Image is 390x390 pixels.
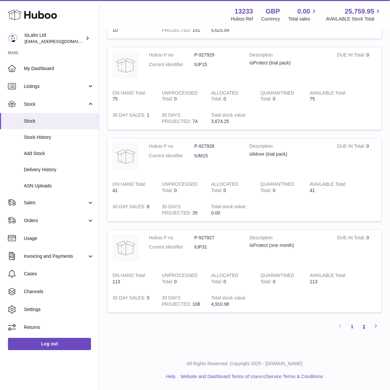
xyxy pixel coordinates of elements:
img: product image [113,52,139,79]
strong: ALLOCATED Total [211,91,238,104]
img: product image [113,143,139,170]
div: Huboo Ref [231,16,253,22]
span: Sales [24,200,87,206]
dt: Huboo P no [149,52,194,58]
span: Returns [24,325,94,331]
strong: ON HAND Total [113,273,146,280]
strong: Total stock value [211,204,247,211]
a: Log out [8,338,91,350]
span: Total sales [288,16,318,22]
td: 0 [332,230,382,268]
td: 113 [305,268,354,290]
strong: AVAILABLE Total [310,91,347,97]
strong: GBP [266,7,280,16]
strong: ON HAND Total [113,182,146,189]
td: 108 [157,290,206,313]
strong: 30 DAYS PROJECTED [162,204,193,217]
strong: DUE IN Total [337,144,366,151]
li: and [178,374,323,380]
strong: 30 DAY SALES [113,113,147,120]
dd: P-927929 [194,52,240,58]
img: product image [113,235,139,261]
strong: 30 DAY SALES [113,204,147,211]
span: Stock [24,101,87,107]
td: 1 [108,107,157,130]
strong: Total stock value [211,295,247,302]
td: 0 [206,85,256,108]
span: ASN Uploads [24,183,94,189]
span: 0 [273,188,275,193]
td: 113 [108,268,157,290]
span: 0 [273,279,275,285]
strong: AVAILABLE Total [310,182,347,189]
span: 0.00 [298,7,311,16]
strong: DUE IN Total [337,53,366,59]
strong: QUARANTINED Total [261,91,294,104]
a: Website and Dashboard Terms of Use [180,374,259,379]
strong: ON HAND Total [113,91,146,97]
td: 0 [332,47,382,85]
span: 0.00 [211,211,220,216]
dt: Current identifier [149,62,194,68]
td: 0 [332,138,382,176]
strong: ALLOCATED Total [211,273,238,286]
span: Invoicing and Payments [24,253,87,259]
div: Currency [262,16,280,22]
strong: 30 DAY SALES [113,295,147,302]
td: 35 [157,199,206,221]
strong: Description [250,143,327,151]
span: Orders [24,217,87,224]
td: 0 [157,85,206,108]
td: 75 [305,85,354,108]
dt: Huboo P no [149,235,194,241]
span: Stock History [24,134,94,140]
strong: UNPROCESSED Total [162,91,198,104]
dt: Current identifier [149,153,194,159]
a: 2 [358,321,370,333]
span: 3,674.25 [211,119,229,124]
td: 74 [157,107,206,130]
div: iüMove (trial pack) [250,151,327,158]
td: 0 [157,268,206,290]
dd: P-927927 [194,235,240,241]
td: 6 [108,199,157,221]
span: 4,910.98 [211,302,229,307]
img: info@iulabs.co [8,33,18,43]
span: 5,625.99 [211,28,229,33]
dd: IUP15 [194,62,240,68]
td: 5 [108,290,157,313]
strong: 13233 [235,7,253,16]
span: 25,759.95 [345,7,374,16]
div: iüProtect (trial pack) [250,60,327,66]
strong: UNPROCESSED Total [162,182,198,195]
strong: UNPROCESSED Total [162,273,198,286]
strong: DUE IN Total [337,235,366,242]
dd: P-927928 [194,143,240,150]
a: 0.00 Total sales [288,7,318,22]
strong: QUARANTINED Total [261,273,294,286]
td: 0 [206,176,256,199]
dt: Current identifier [149,244,194,251]
strong: ALLOCATED Total [211,182,238,195]
div: iüProtect (one month) [250,243,327,249]
a: Help [166,374,176,379]
strong: 30 DAYS PROJECTED [162,113,193,126]
span: Stock [24,118,94,124]
span: Delivery History [24,167,94,173]
span: My Dashboard [24,65,94,72]
td: 0 [206,268,256,290]
strong: AVAILABLE Total [310,273,347,280]
td: 41 [305,176,354,199]
a: Service Terms & Conditions [267,374,323,379]
a: 1 [346,321,358,333]
strong: Description [250,52,327,60]
dd: IUM15 [194,153,240,159]
strong: QUARANTINED Total [261,182,294,195]
span: Listings [24,83,87,90]
td: 41 [108,176,157,199]
span: Settings [24,307,94,313]
p: All Rights Reserved. Copyright 2025 - [DOMAIN_NAME] [105,361,385,367]
td: 0 [157,176,206,199]
span: 0 [273,97,275,102]
span: AVAILABLE Stock Total [326,16,382,22]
